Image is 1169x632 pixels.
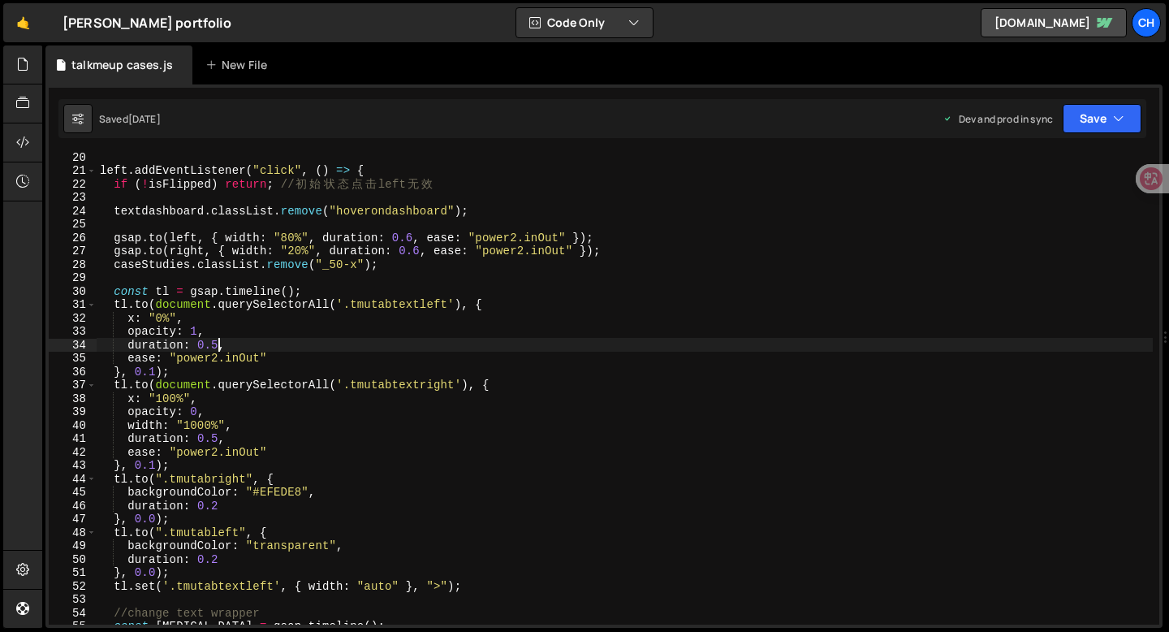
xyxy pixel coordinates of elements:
[49,500,97,513] div: 46
[49,580,97,594] div: 52
[49,352,97,366] div: 35
[128,112,161,126] div: [DATE]
[516,8,653,37] button: Code Only
[49,526,97,540] div: 48
[49,232,97,245] div: 26
[49,366,97,379] div: 36
[49,151,97,165] div: 20
[49,298,97,312] div: 31
[49,473,97,487] div: 44
[49,285,97,299] div: 30
[49,325,97,339] div: 33
[49,164,97,178] div: 21
[49,258,97,272] div: 28
[49,218,97,232] div: 25
[49,513,97,526] div: 47
[49,191,97,205] div: 23
[49,593,97,607] div: 53
[49,339,97,353] div: 34
[49,566,97,580] div: 51
[981,8,1127,37] a: [DOMAIN_NAME]
[49,486,97,500] div: 45
[71,57,173,73] div: talkmeup cases.js
[1063,104,1141,133] button: Save
[49,459,97,473] div: 43
[1132,8,1161,37] a: Ch
[49,419,97,433] div: 40
[49,379,97,392] div: 37
[49,553,97,567] div: 50
[943,112,1053,126] div: Dev and prod in sync
[49,245,97,258] div: 27
[99,112,161,126] div: Saved
[49,178,97,192] div: 22
[49,405,97,419] div: 39
[49,205,97,219] div: 24
[49,432,97,446] div: 41
[3,3,43,42] a: 🤙
[49,446,97,460] div: 42
[49,539,97,553] div: 49
[49,392,97,406] div: 38
[49,271,97,285] div: 29
[63,13,231,32] div: [PERSON_NAME] portfolio
[205,57,274,73] div: New File
[49,607,97,621] div: 54
[49,312,97,326] div: 32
